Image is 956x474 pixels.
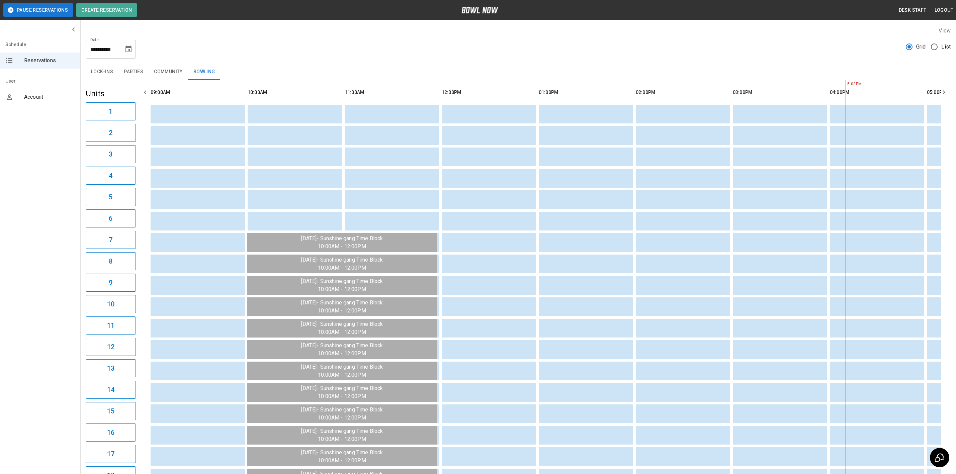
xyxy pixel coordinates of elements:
[86,381,136,399] button: 14
[86,445,136,463] button: 17
[3,3,73,17] button: Pause Reservations
[86,188,136,206] button: 5
[442,83,536,102] th: 12:00PM
[86,423,136,442] button: 16
[76,3,137,17] button: Create Reservation
[118,64,149,80] button: Parties
[86,64,118,80] button: Lock-ins
[107,320,114,331] h6: 11
[86,231,136,249] button: 7
[149,64,188,80] button: Community
[24,57,75,65] span: Reservations
[109,213,112,224] h6: 6
[24,93,75,101] span: Account
[461,7,498,13] img: logo
[107,427,114,438] h6: 16
[109,149,112,160] h6: 3
[107,384,114,395] h6: 14
[939,27,951,34] label: View
[846,81,847,88] span: 5:03PM
[916,43,926,51] span: Grid
[941,43,951,51] span: List
[109,106,112,117] h6: 1
[188,64,221,80] button: Bowling
[107,406,114,416] h6: 15
[86,359,136,377] button: 13
[86,338,136,356] button: 12
[248,83,342,102] th: 10:00AM
[86,252,136,270] button: 8
[932,4,956,16] button: Logout
[107,299,114,309] h6: 10
[109,256,112,267] h6: 8
[109,170,112,181] h6: 4
[109,192,112,202] h6: 5
[109,127,112,138] h6: 2
[86,88,136,99] h5: Units
[86,274,136,292] button: 9
[107,342,114,352] h6: 12
[107,363,114,374] h6: 13
[86,316,136,335] button: 11
[151,83,245,102] th: 09:00AM
[896,4,929,16] button: Desk Staff
[86,167,136,185] button: 4
[86,102,136,120] button: 1
[86,124,136,142] button: 2
[86,145,136,163] button: 3
[86,295,136,313] button: 10
[86,64,951,80] div: inventory tabs
[109,277,112,288] h6: 9
[345,83,439,102] th: 11:00AM
[86,402,136,420] button: 15
[86,209,136,227] button: 6
[107,449,114,459] h6: 17
[122,42,135,56] button: Choose date, selected date is Aug 11, 2025
[109,234,112,245] h6: 7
